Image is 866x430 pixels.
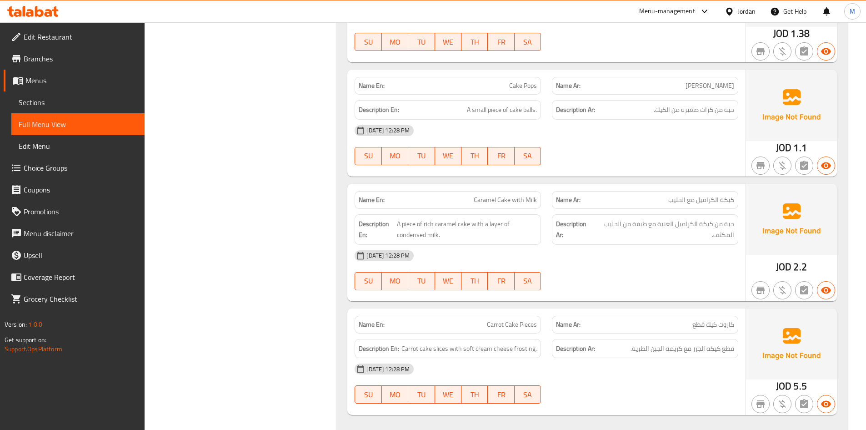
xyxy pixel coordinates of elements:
a: Choice Groups [4,157,145,179]
strong: Name Ar: [556,195,581,205]
strong: Name Ar: [556,81,581,91]
a: Full Menu View [11,113,145,135]
strong: Description Ar: [556,104,595,116]
span: SA [518,274,537,288]
span: 1.0.0 [28,319,42,330]
span: [DATE] 12:28 PM [363,126,413,135]
span: Menu disclaimer [24,228,137,239]
button: Not has choices [795,395,813,413]
span: Version: [5,319,27,330]
span: SU [359,149,378,162]
span: حبة من كرات صغيرة من الكيك. [654,104,734,116]
strong: Description Ar: [556,218,592,241]
button: FR [488,147,514,165]
span: Coupons [24,184,137,195]
a: Branches [4,48,145,70]
span: Full Menu View [19,119,137,130]
span: Get support on: [5,334,46,346]
span: Edit Menu [19,141,137,152]
span: قطع كيكة الجزر مع كريمة الجبن الطرية. [631,343,734,354]
a: Coupons [4,179,145,201]
button: SA [515,33,541,51]
span: TH [465,274,484,288]
span: FR [491,274,511,288]
span: WE [439,35,458,49]
button: Not has choices [795,42,813,61]
span: WE [439,388,458,401]
span: Carrot cake slices with soft cream cheese frosting. [401,343,537,354]
span: FR [491,35,511,49]
button: Available [817,42,835,61]
span: Caramel Cake with Milk [474,195,537,205]
strong: Name En: [359,195,385,205]
button: FR [488,272,514,290]
a: Support.OpsPlatform [5,343,62,355]
span: [DATE] 12:28 PM [363,251,413,260]
button: MO [382,33,408,51]
a: Menus [4,70,145,91]
img: Ae5nvW7+0k+MAAAAAElFTkSuQmCC [746,184,837,255]
img: Ae5nvW7+0k+MAAAAAElFTkSuQmCC [746,309,837,379]
button: Purchased item [773,395,791,413]
button: Available [817,395,835,413]
button: TH [461,385,488,404]
span: Menus [25,75,137,86]
span: [DATE] 12:28 PM [363,365,413,374]
span: Choice Groups [24,162,137,173]
span: MO [385,388,405,401]
div: Menu-management [639,6,695,17]
span: Sections [19,97,137,108]
a: Promotions [4,201,145,223]
span: TH [465,388,484,401]
strong: Description En: [359,343,399,354]
strong: Description En: [359,104,399,116]
strong: Name En: [359,81,385,91]
button: TH [461,272,488,290]
button: Purchased item [773,281,791,299]
button: Purchased item [773,157,791,175]
button: Not branch specific item [751,42,770,61]
span: FR [491,149,511,162]
button: Not has choices [795,281,813,299]
button: WE [435,272,461,290]
span: Edit Restaurant [24,31,137,42]
button: SA [515,272,541,290]
span: TU [412,149,431,162]
span: Carrot Cake Pieces [487,320,537,329]
span: MO [385,149,405,162]
button: Not has choices [795,157,813,175]
a: Grocery Checklist [4,288,145,310]
span: [PERSON_NAME] [686,81,734,91]
a: Edit Menu [11,135,145,157]
span: MO [385,35,405,49]
button: Purchased item [773,42,791,61]
strong: Name Ar: [556,320,581,329]
button: WE [435,147,461,165]
a: Menu disclaimer [4,223,145,244]
span: SA [518,149,537,162]
span: TU [412,388,431,401]
span: WE [439,274,458,288]
a: Sections [11,91,145,113]
span: Coverage Report [24,272,137,283]
button: TU [408,385,435,404]
button: TH [461,147,488,165]
span: FR [491,388,511,401]
span: SA [518,388,537,401]
button: Not branch specific item [751,157,770,175]
span: TU [412,35,431,49]
div: Jordan [738,6,756,16]
span: 5.5 [793,377,806,395]
button: SA [515,385,541,404]
span: M [850,6,855,16]
span: WE [439,149,458,162]
button: TU [408,147,435,165]
button: Not branch specific item [751,395,770,413]
span: Grocery Checklist [24,293,137,304]
button: TU [408,33,435,51]
button: MO [382,147,408,165]
span: حبة من كيكة الكراميل الغنية مع طبقة من الحليب المكثف. [594,218,734,241]
button: FR [488,385,514,404]
span: JOD [776,377,791,395]
a: Upsell [4,244,145,266]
